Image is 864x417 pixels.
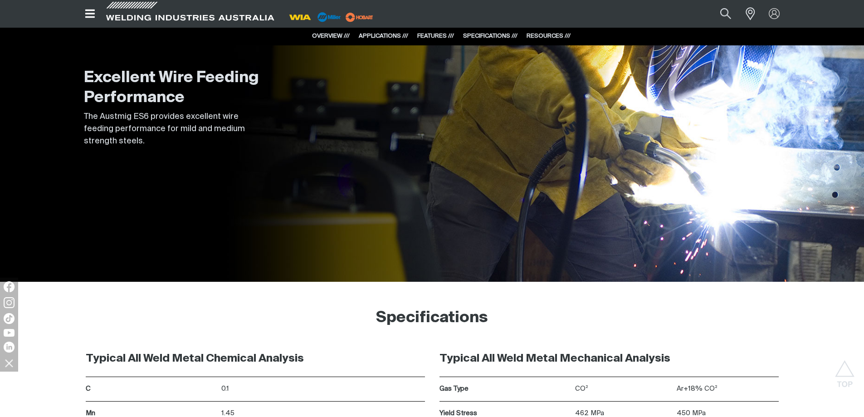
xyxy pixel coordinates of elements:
[84,70,259,106] strong: Excellent Wire Feeding Performance
[4,342,15,353] img: LinkedIn
[835,360,855,381] button: Scroll to top
[417,33,454,39] a: FEATURES ///
[698,4,741,24] input: Product name or item number...
[4,329,15,337] img: YouTube
[312,33,350,39] a: OVERVIEW ///
[710,4,741,24] button: Search products
[86,352,425,366] h3: Typical All Weld Metal Chemical Analysis
[527,33,571,39] a: RESOURCES ///
[439,384,571,394] p: Gas Type
[343,10,376,24] img: miller
[77,308,788,328] h2: Specifications
[439,352,779,366] h3: Typical All Weld Metal Mechanical Analysis
[575,384,677,394] p: CO²
[463,33,517,39] a: SPECIFICATIONS ///
[86,384,217,394] p: C
[221,384,425,394] p: 0.1
[343,14,376,20] a: miller
[84,111,265,147] p: The Austmig ES6 provides excellent wire feeding performance for mild and medium strength steels.
[677,384,778,394] p: Ar+18% CO²
[1,355,17,371] img: hide socials
[4,297,15,308] img: Instagram
[4,313,15,324] img: TikTok
[359,33,408,39] a: APPLICATIONS ///
[4,281,15,292] img: Facebook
